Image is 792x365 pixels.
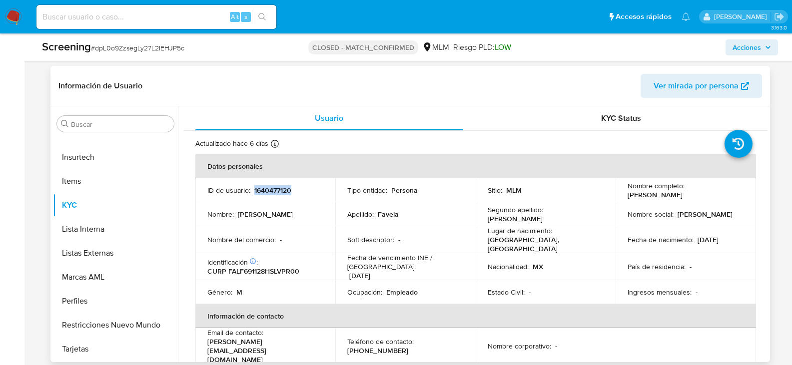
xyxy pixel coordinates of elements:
button: Marcas AML [53,265,178,289]
p: [PERSON_NAME] [238,210,293,219]
p: Ingresos mensuales : [628,288,692,297]
span: s [244,12,247,21]
button: Acciones [726,39,778,55]
p: CURP FALF691128HSLVPR00 [207,267,299,276]
p: [PHONE_NUMBER] [347,346,408,355]
p: - [696,288,698,297]
p: - [690,262,692,271]
p: [DATE] [698,235,719,244]
p: - [555,342,557,351]
p: Segundo apellido : [488,205,543,214]
p: Ocupación : [347,288,382,297]
span: 3.163.0 [771,23,787,31]
button: Tarjetas [53,337,178,361]
p: [GEOGRAPHIC_DATA], [GEOGRAPHIC_DATA] [488,235,600,253]
th: Información de contacto [195,304,756,328]
span: Accesos rápidos [616,11,672,22]
p: Lugar de nacimiento : [488,226,552,235]
button: Perfiles [53,289,178,313]
button: Restricciones Nuevo Mundo [53,313,178,337]
p: Género : [207,288,232,297]
p: CLOSED - MATCH_CONFIRMED [308,40,418,54]
span: Riesgo PLD: [453,42,511,53]
p: M [236,288,242,297]
p: MX [533,262,543,271]
th: Datos personales [195,154,756,178]
p: - [398,235,400,244]
p: [PERSON_NAME][EMAIL_ADDRESS][DOMAIN_NAME] [207,337,320,364]
button: Ver mirada por persona [641,74,762,98]
p: Fecha de vencimiento INE / [GEOGRAPHIC_DATA] : [347,253,464,271]
p: Favela [378,210,399,219]
p: [PERSON_NAME] [628,190,683,199]
p: Sitio : [488,186,502,195]
p: Nombre completo : [628,181,685,190]
p: Tipo entidad : [347,186,387,195]
a: Salir [774,11,785,22]
p: Nombre del comercio : [207,235,276,244]
span: Ver mirada por persona [654,74,739,98]
b: Screening [42,38,91,54]
h1: Información de Usuario [58,81,142,91]
p: MLM [506,186,522,195]
button: KYC [53,193,178,217]
span: Alt [231,12,239,21]
p: ID de usuario : [207,186,250,195]
p: Persona [391,186,418,195]
button: Listas Externas [53,241,178,265]
span: Acciones [733,39,761,55]
span: # dpL0o9ZzsegLy27L2IEHJP5c [91,43,184,53]
p: Nombre corporativo : [488,342,551,351]
a: Notificaciones [682,12,690,21]
p: - [280,235,282,244]
p: Teléfono de contacto : [347,337,414,346]
input: Buscar [71,120,170,129]
button: Items [53,169,178,193]
span: KYC Status [601,112,641,124]
button: Buscar [61,120,69,128]
p: Email de contacto : [207,328,263,337]
p: Nombre : [207,210,234,219]
p: cesar.gonzalez@mercadolibre.com.mx [714,12,771,21]
span: LOW [495,41,511,53]
p: Actualizado hace 6 días [195,139,268,148]
p: Soft descriptor : [347,235,394,244]
p: [PERSON_NAME] [678,210,733,219]
p: Nacionalidad : [488,262,529,271]
p: Apellido : [347,210,374,219]
p: [DATE] [349,271,370,280]
p: Empleado [386,288,418,297]
p: Nombre social : [628,210,674,219]
p: País de residencia : [628,262,686,271]
button: Lista Interna [53,217,178,241]
p: Fecha de nacimiento : [628,235,694,244]
input: Buscar usuario o caso... [36,10,276,23]
p: Identificación : [207,258,258,267]
div: MLM [422,42,449,53]
span: Usuario [315,112,343,124]
button: Insurtech [53,145,178,169]
p: Estado Civil : [488,288,525,297]
button: search-icon [252,10,272,24]
p: [PERSON_NAME] [488,214,543,223]
p: 1640477120 [254,186,291,195]
p: - [529,288,531,297]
